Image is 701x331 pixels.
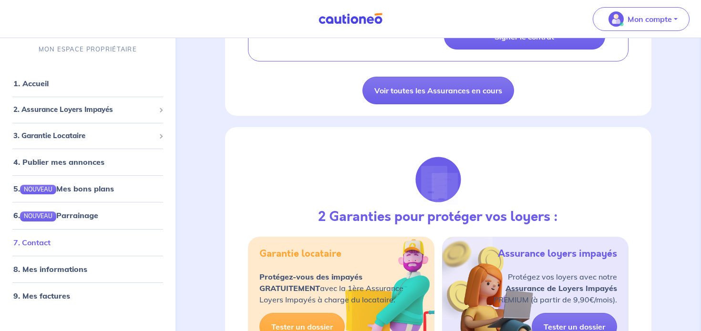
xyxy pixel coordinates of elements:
a: 5.NOUVEAUMes bons plans [13,184,114,193]
div: 8. Mes informations [4,259,172,278]
a: 7. Contact [13,237,51,247]
div: 1. Accueil [4,74,172,93]
div: 6.NOUVEAUParrainage [4,206,172,225]
div: 7. Contact [4,232,172,251]
button: illu_account_valid_menu.svgMon compte [593,7,690,31]
img: justif-loupe [412,154,464,205]
div: 5.NOUVEAUMes bons plans [4,179,172,198]
a: 6.NOUVEAUParrainage [13,211,98,220]
a: 9. Mes factures [13,291,70,300]
p: MON ESPACE PROPRIÉTAIRE [39,45,137,54]
span: 2. Assurance Loyers Impayés [13,104,155,115]
a: 8. Mes informations [13,264,87,273]
div: 4. Publier mes annonces [4,152,172,171]
a: 1. Accueil [13,79,49,88]
h5: Assurance loyers impayés [498,248,617,260]
img: Cautioneo [315,13,386,25]
a: 4. Publier mes annonces [13,157,104,167]
span: 3. Garantie Locataire [13,130,155,141]
p: avec la 1ère Assurance Loyers Impayés à charge du locataire. [259,271,403,305]
strong: Protégez-vous des impayés GRATUITEMENT [259,272,362,293]
strong: Assurance de Loyers Impayés [505,283,617,293]
h3: 2 Garanties pour protéger vos loyers : [318,209,558,225]
h5: Garantie locataire [259,248,341,260]
p: Protégez vos loyers avec notre PREMIUM (à partir de 9,90€/mois). [494,271,617,305]
div: 3. Garantie Locataire [4,126,172,145]
img: illu_account_valid_menu.svg [608,11,624,27]
div: 2. Assurance Loyers Impayés [4,100,172,119]
div: 9. Mes factures [4,286,172,305]
a: Voir toutes les Assurances en cours [362,77,514,104]
p: Mon compte [628,13,672,25]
